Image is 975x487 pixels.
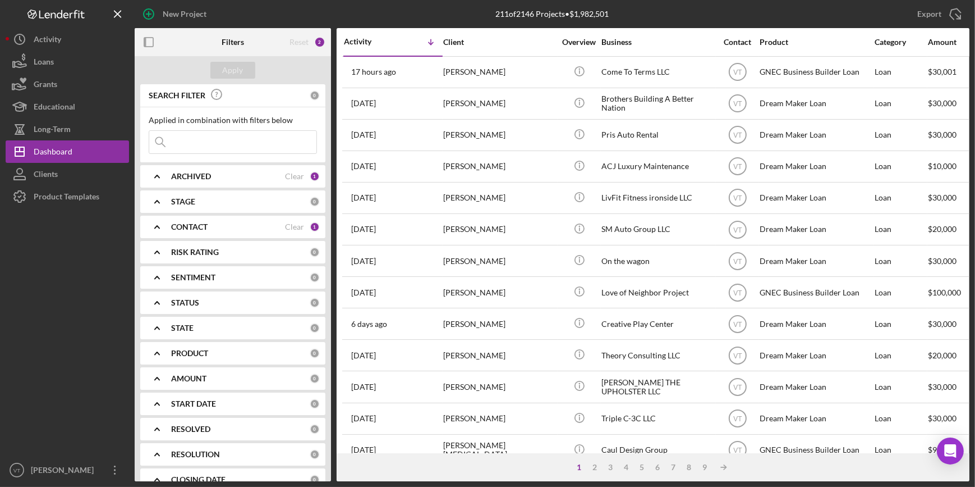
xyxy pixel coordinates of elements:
[443,57,555,87] div: [PERSON_NAME]
[601,215,714,244] div: SM Auto Group LLC
[6,118,129,140] button: Long-Term
[34,163,58,188] div: Clients
[733,69,742,76] text: VT
[875,372,927,402] div: Loan
[6,140,129,163] button: Dashboard
[351,383,376,392] time: 2025-08-13 02:09
[351,225,376,234] time: 2025-08-18 14:13
[310,475,320,485] div: 0
[495,10,609,19] div: 211 of 2146 Projects • $1,982,501
[443,404,555,434] div: [PERSON_NAME]
[571,463,587,472] div: 1
[875,89,927,119] div: Loan
[875,340,927,370] div: Loan
[760,120,872,150] div: Dream Maker Loan
[310,449,320,459] div: 0
[875,183,927,213] div: Loan
[171,374,206,383] b: AMOUNT
[733,257,742,265] text: VT
[443,89,555,119] div: [PERSON_NAME]
[928,340,970,370] div: $20,000
[601,120,714,150] div: Pris Auto Rental
[937,438,964,465] div: Open Intercom Messenger
[34,73,57,98] div: Grants
[601,183,714,213] div: LivFit Fitness ironside LLC
[443,38,555,47] div: Client
[310,399,320,409] div: 0
[171,273,215,282] b: SENTIMENT
[443,215,555,244] div: [PERSON_NAME]
[733,194,742,202] text: VT
[171,172,211,181] b: ARCHIVED
[760,340,872,370] div: Dream Maker Loan
[733,163,742,171] text: VT
[314,37,325,48] div: 2
[928,152,970,181] div: $10,000
[171,399,216,408] b: START DATE
[310,222,320,232] div: 1
[171,248,219,257] b: RISK RATING
[928,372,970,402] div: $30,000
[443,309,555,339] div: [PERSON_NAME]
[733,100,742,108] text: VT
[171,324,194,333] b: STATE
[928,309,970,339] div: $30,000
[310,272,320,283] div: 0
[171,222,208,231] b: CONTACT
[6,73,129,95] button: Grants
[443,246,555,276] div: [PERSON_NAME]
[665,463,681,472] div: 7
[13,467,20,474] text: VT
[34,118,71,143] div: Long-Term
[733,289,742,297] text: VT
[733,447,742,454] text: VT
[351,162,376,171] time: 2025-08-18 20:39
[733,384,742,392] text: VT
[875,38,927,47] div: Category
[289,38,309,47] div: Reset
[928,277,970,307] div: $100,000
[6,185,129,208] button: Product Templates
[928,89,970,119] div: $30,000
[760,183,872,213] div: Dream Maker Loan
[928,120,970,150] div: $30,000
[351,288,376,297] time: 2025-08-15 15:13
[558,38,600,47] div: Overview
[733,352,742,359] text: VT
[760,57,872,87] div: GNEC Business Builder Loan
[928,435,970,465] div: $99,500
[310,247,320,257] div: 0
[601,57,714,87] div: Come To Terms LLC
[285,222,304,231] div: Clear
[171,425,210,434] b: RESOLVED
[6,28,129,51] button: Activity
[6,163,129,185] button: Clients
[149,116,317,125] div: Applied in combination with filters below
[443,152,555,181] div: [PERSON_NAME]
[601,309,714,339] div: Creative Play Center
[875,120,927,150] div: Loan
[222,38,244,47] b: Filters
[344,37,393,46] div: Activity
[875,277,927,307] div: Loan
[875,246,927,276] div: Loan
[351,130,376,139] time: 2025-08-18 21:12
[34,140,72,166] div: Dashboard
[601,435,714,465] div: Caul Design Group
[443,277,555,307] div: [PERSON_NAME]
[351,414,376,423] time: 2025-08-12 00:41
[351,445,376,454] time: 2025-08-11 16:42
[163,3,206,25] div: New Project
[223,62,243,79] div: Apply
[34,185,99,211] div: Product Templates
[917,3,941,25] div: Export
[285,172,304,181] div: Clear
[875,435,927,465] div: Loan
[875,57,927,87] div: Loan
[697,463,712,472] div: 9
[34,51,54,76] div: Loans
[310,348,320,358] div: 0
[875,215,927,244] div: Loan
